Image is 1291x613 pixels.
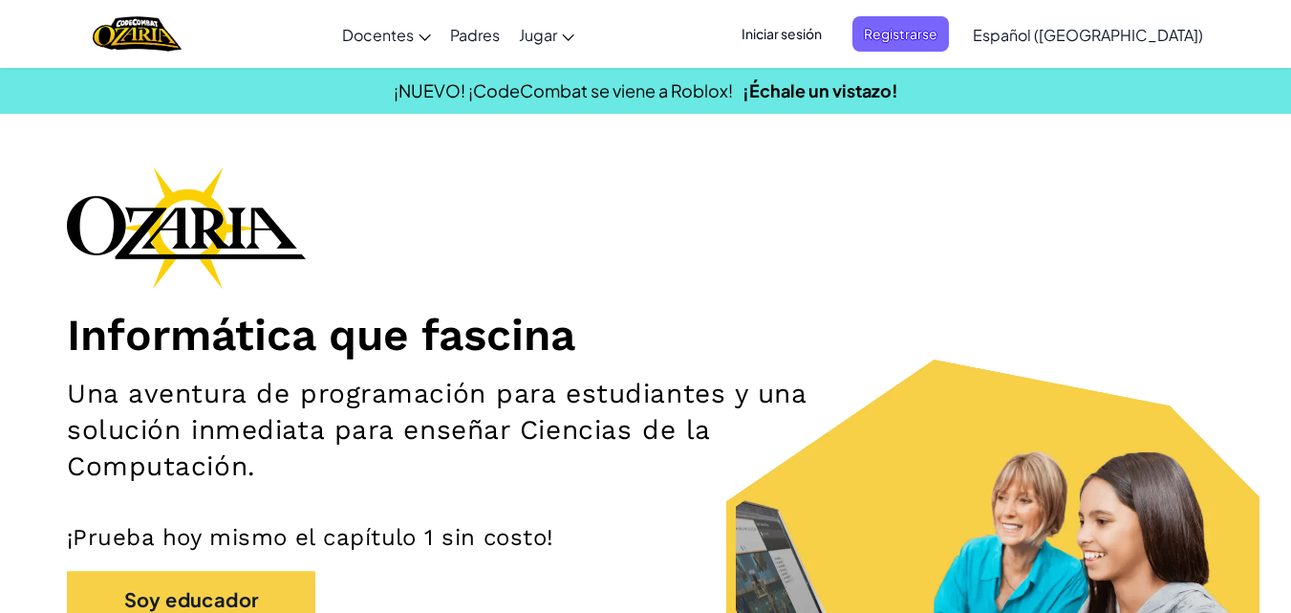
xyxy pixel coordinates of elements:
[742,79,898,101] a: ¡Échale un vistazo!
[67,523,1224,552] p: ¡Prueba hoy mismo el capítulo 1 sin costo!
[730,16,833,52] button: Iniciar sesión
[441,9,509,60] a: Padres
[67,376,842,485] h2: Una aventura de programación para estudiantes y una solución inmediata para enseñar Ciencias de l...
[333,9,441,60] a: Docentes
[963,9,1213,60] a: Español ([GEOGRAPHIC_DATA])
[67,308,1224,361] h1: Informática que fascina
[93,14,182,54] img: Home
[342,25,414,45] span: Docentes
[93,14,182,54] a: Ozaria by CodeCombat logo
[509,9,584,60] a: Jugar
[852,16,949,52] button: Registrarse
[67,166,306,289] img: Ozaria branding logo
[973,25,1203,45] span: Español ([GEOGRAPHIC_DATA])
[394,79,733,101] span: ¡NUEVO! ¡CodeCombat se viene a Roblox!
[519,25,557,45] span: Jugar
